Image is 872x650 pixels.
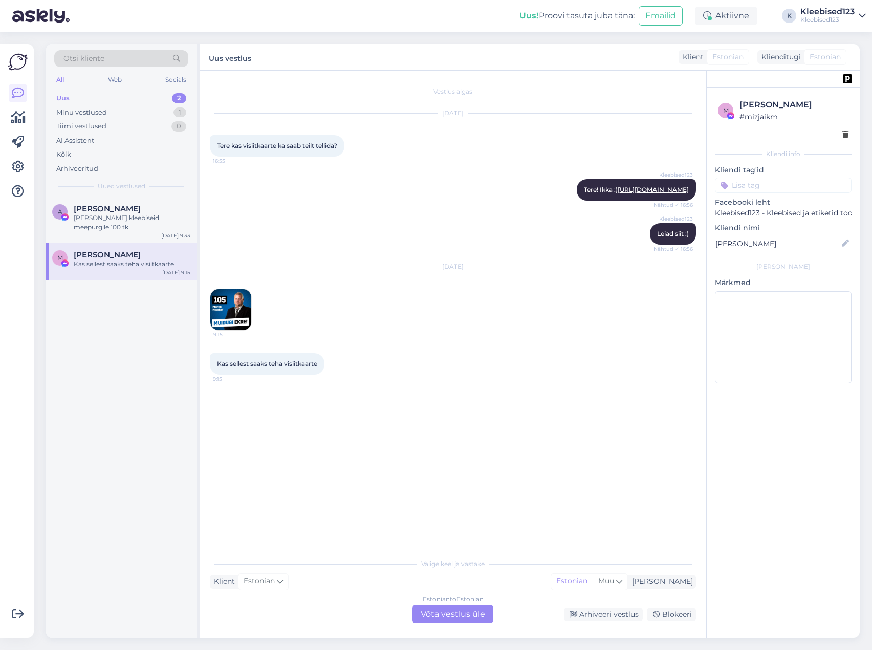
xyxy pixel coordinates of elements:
p: Kleebised123 - Kleebised ja etiketid toodetele ning kleebised autodele. [715,208,852,219]
span: Estonian [810,52,841,62]
div: Web [106,73,124,86]
p: Märkmed [715,277,852,288]
span: Tere kas visiitkaarte ka saab teilt tellida? [217,142,337,149]
span: Tere! Ikka :) [584,186,689,193]
div: [DATE] 9:15 [162,269,190,276]
div: [PERSON_NAME] [715,262,852,271]
span: m [723,106,729,114]
span: Kleebised123 [655,171,693,179]
b: Uus! [519,11,539,20]
a: Kleebised123Kleebised123 [800,8,866,24]
div: [PERSON_NAME] kleebiseid meepurgile 100 tk [74,213,190,232]
span: Kleebised123 [655,215,693,223]
div: Klient [679,52,704,62]
div: [PERSON_NAME] [739,99,848,111]
img: pd [843,74,852,83]
span: Kas sellest saaks teha visiitkaarte [217,360,317,367]
div: Klienditugi [757,52,801,62]
span: Uued vestlused [98,182,145,191]
span: Otsi kliente [63,53,104,64]
p: Kliendi nimi [715,223,852,233]
div: Vestlus algas [210,87,696,96]
div: 0 [171,121,186,132]
div: Socials [163,73,188,86]
div: AI Assistent [56,136,94,146]
div: K [782,9,796,23]
img: Askly Logo [8,52,28,72]
div: [DATE] [210,109,696,118]
span: Estonian [712,52,744,62]
span: Marek Neudorf [74,250,141,259]
span: Nähtud ✓ 16:56 [653,201,693,209]
span: Leiad siit :) [657,230,689,237]
div: Estonian [551,574,593,589]
div: Minu vestlused [56,107,107,118]
span: 9:15 [213,375,251,383]
div: Võta vestlus üle [412,605,493,623]
span: August Erik [74,204,141,213]
span: A [58,208,62,215]
div: Uus [56,93,70,103]
span: Muu [598,576,614,586]
span: Nähtud ✓ 16:56 [653,245,693,253]
div: Kas sellest saaks teha visiitkaarte [74,259,190,269]
span: M [57,254,63,262]
div: [DATE] 9:33 [161,232,190,240]
div: 1 [173,107,186,118]
span: 9:15 [213,331,252,338]
div: [DATE] [210,262,696,271]
div: # mizjaikm [739,111,848,122]
button: Emailid [639,6,683,26]
div: Arhiveeritud [56,164,98,174]
p: Facebooki leht [715,197,852,208]
span: Estonian [244,576,275,587]
input: Lisa nimi [715,238,840,249]
img: Attachment [210,289,251,330]
div: Kleebised123 [800,16,855,24]
div: Kõik [56,149,71,160]
div: Arhiveeri vestlus [564,608,643,621]
div: Blokeeri [647,608,696,621]
div: 2 [172,93,186,103]
div: Valige keel ja vastake [210,559,696,569]
span: 16:55 [213,157,251,165]
input: Lisa tag [715,178,852,193]
div: Kliendi info [715,149,852,159]
label: Uus vestlus [209,50,251,64]
div: Kleebised123 [800,8,855,16]
p: Kliendi tag'id [715,165,852,176]
div: Tiimi vestlused [56,121,106,132]
div: All [54,73,66,86]
div: Estonian to Estonian [423,595,484,604]
div: Klient [210,576,235,587]
div: Proovi tasuta juba täna: [519,10,635,22]
div: [PERSON_NAME] [628,576,693,587]
a: [URL][DOMAIN_NAME] [618,186,689,193]
div: Aktiivne [695,7,757,25]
